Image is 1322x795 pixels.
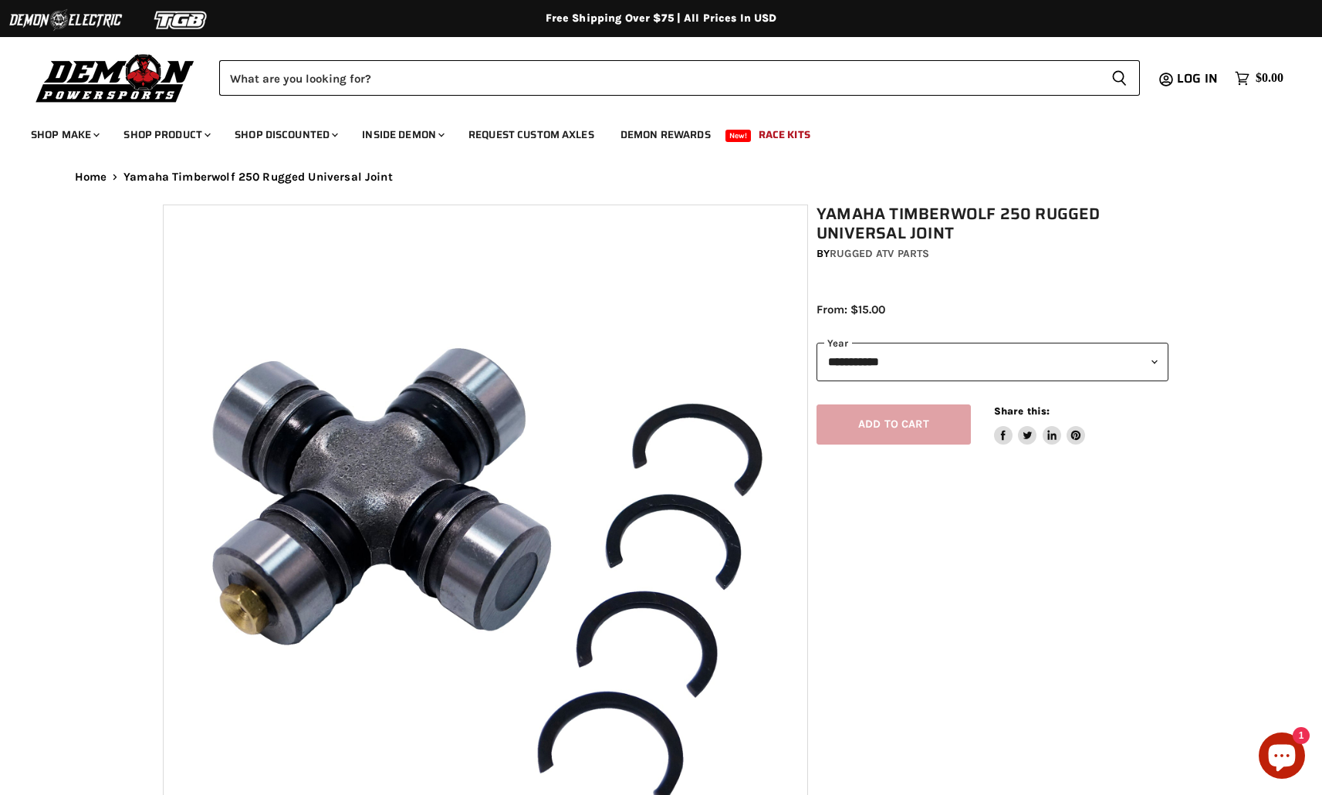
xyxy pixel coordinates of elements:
form: Product [219,60,1140,96]
h1: Yamaha Timberwolf 250 Rugged Universal Joint [817,205,1168,243]
ul: Main menu [19,113,1280,151]
nav: Breadcrumbs [44,171,1279,184]
aside: Share this: [994,404,1086,445]
div: by [817,245,1168,262]
span: New! [725,130,752,142]
button: Search [1099,60,1140,96]
img: TGB Logo 2 [123,5,239,35]
span: Yamaha Timberwolf 250 Rugged Universal Joint [123,171,393,184]
a: Inside Demon [350,119,454,151]
a: Race Kits [747,119,822,151]
a: Shop Make [19,119,109,151]
a: Shop Discounted [223,119,347,151]
a: Home [75,171,107,184]
a: Shop Product [112,119,220,151]
span: Share this: [994,405,1050,417]
a: Request Custom Axles [457,119,606,151]
span: $0.00 [1256,71,1283,86]
a: $0.00 [1227,67,1291,90]
inbox-online-store-chat: Shopify online store chat [1254,732,1310,783]
a: Log in [1170,72,1227,86]
input: Search [219,60,1099,96]
a: Demon Rewards [609,119,722,151]
a: Rugged ATV Parts [830,247,929,260]
span: Log in [1177,69,1218,88]
img: Demon Electric Logo 2 [8,5,123,35]
img: Demon Powersports [31,50,200,105]
div: Free Shipping Over $75 | All Prices In USD [44,12,1279,25]
select: year [817,343,1168,381]
span: From: $15.00 [817,303,885,316]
